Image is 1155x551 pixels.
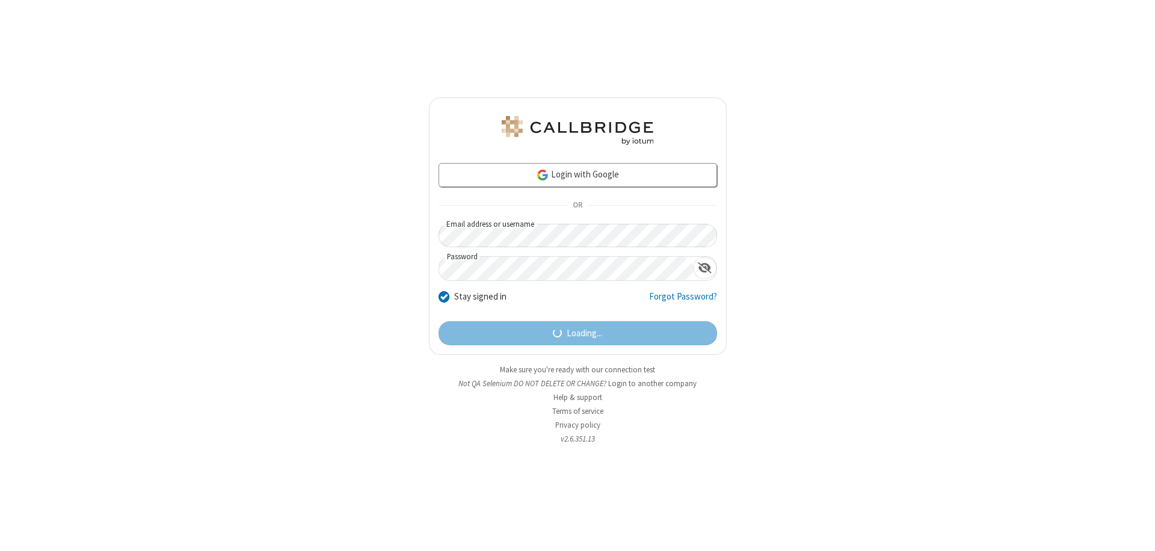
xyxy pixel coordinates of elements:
img: google-icon.png [536,168,549,182]
a: Forgot Password? [649,290,717,313]
input: Email address or username [439,224,717,247]
input: Password [439,257,693,280]
a: Privacy policy [555,420,600,430]
span: OR [568,197,587,214]
li: v2.6.351.13 [429,433,727,445]
a: Help & support [553,392,602,402]
a: Terms of service [552,406,603,416]
label: Stay signed in [454,290,507,304]
button: Loading... [439,321,717,345]
a: Make sure you're ready with our connection test [500,365,655,375]
li: Not QA Selenium DO NOT DELETE OR CHANGE? [429,378,727,389]
span: Loading... [567,327,602,340]
a: Login with Google [439,163,717,187]
img: QA Selenium DO NOT DELETE OR CHANGE [499,116,656,145]
div: Show password [693,257,716,279]
iframe: Chat [1125,520,1146,543]
button: Login to another company [608,378,697,389]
